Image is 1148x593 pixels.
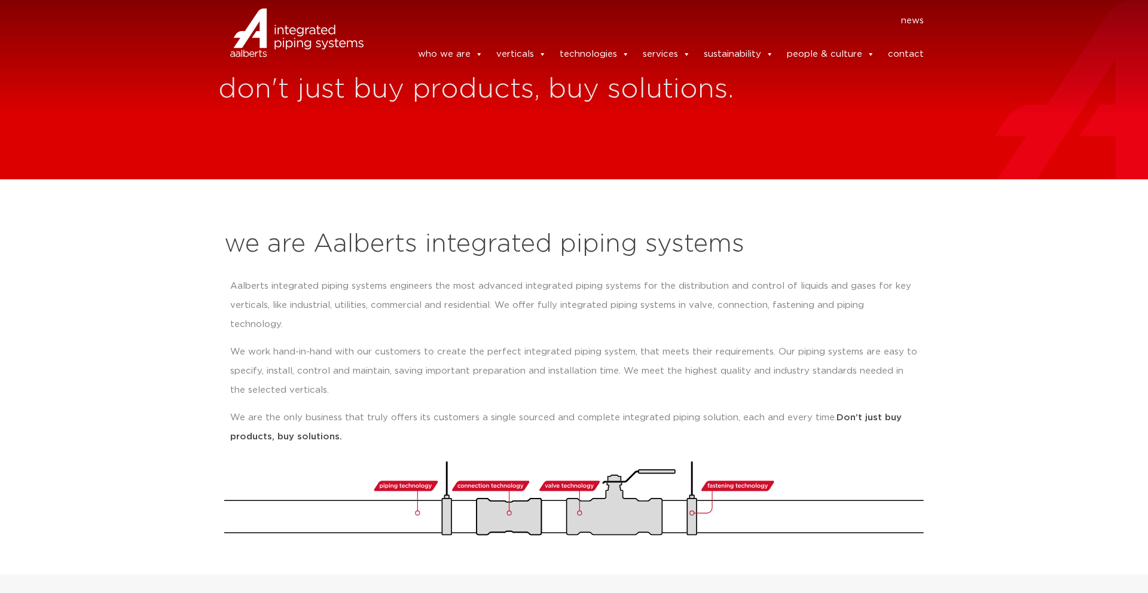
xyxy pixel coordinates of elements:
[704,42,774,66] a: sustainability
[230,408,918,447] p: We are the only business that truly offers its customers a single sourced and complete integrated...
[787,42,875,66] a: people & culture
[901,11,924,30] a: news
[418,42,483,66] a: who we are
[560,42,630,66] a: technologies
[496,42,546,66] a: verticals
[224,230,924,259] h2: we are Aalberts integrated piping systems
[888,42,924,66] a: contact
[643,42,691,66] a: services
[230,277,918,334] p: Aalberts integrated piping systems engineers the most advanced integrated piping systems for the ...
[230,343,918,400] p: We work hand-in-hand with our customers to create the perfect integrated piping system, that meet...
[381,11,924,30] nav: Menu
